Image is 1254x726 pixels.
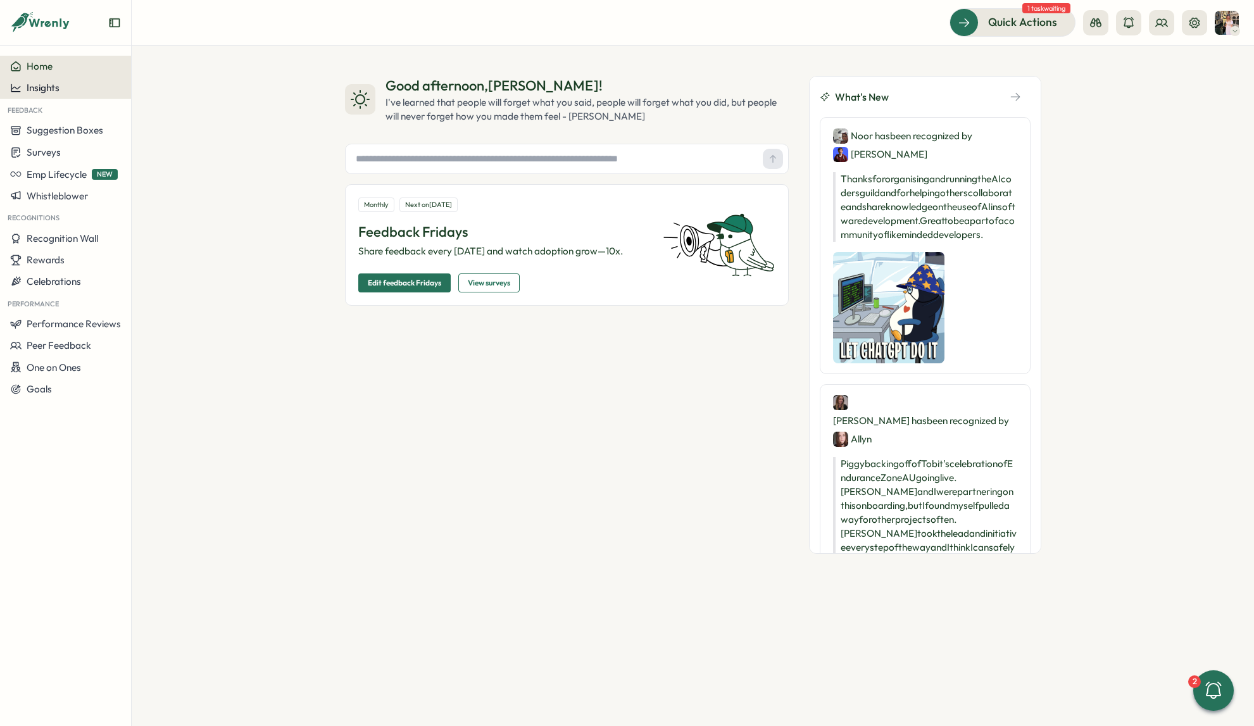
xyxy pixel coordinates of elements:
[27,361,81,373] span: One on Ones
[27,146,61,158] span: Surveys
[108,16,121,29] button: Expand sidebar
[27,232,98,244] span: Recognition Wall
[833,252,944,363] img: Recognition Image
[386,96,789,123] div: I've learned that people will forget what you said, people will forget what you did, but people w...
[386,76,789,96] div: Good afternoon , [PERSON_NAME] !
[988,14,1057,30] span: Quick Actions
[27,168,87,180] span: Emp Lifecycle
[833,146,927,162] div: [PERSON_NAME]
[1215,11,1239,35] img: Hannah Saunders
[833,431,872,447] div: Allyn
[27,190,88,202] span: Whistleblower
[358,244,648,258] p: Share feedback every [DATE] and watch adoption grow—10x.
[27,383,52,395] span: Goals
[833,172,1017,242] p: Thanks for organising and running the AI coders guild and for helping others collaborate and shar...
[399,197,458,212] div: Next on [DATE]
[833,147,848,162] img: Henry Dennis
[27,275,81,287] span: Celebrations
[27,339,91,351] span: Peer Feedback
[368,274,441,292] span: Edit feedback Fridays
[835,89,889,105] span: What's New
[468,274,510,292] span: View surveys
[358,222,648,242] p: Feedback Fridays
[1188,675,1201,688] div: 2
[92,169,118,180] span: NEW
[458,273,520,292] button: View surveys
[833,432,848,447] img: Allyn Neal
[27,124,103,136] span: Suggestion Boxes
[833,395,1017,447] div: [PERSON_NAME] has been recognized by
[27,60,53,72] span: Home
[833,457,1017,582] p: Piggybacking off of Tobit's celebration of Endurance Zone AU going live. [PERSON_NAME] and I were...
[1193,670,1234,711] button: 2
[1022,3,1070,13] span: 1 task waiting
[833,128,848,144] img: Noor ul ain
[833,128,1017,162] div: Noor has been recognized by
[950,8,1075,36] button: Quick Actions
[27,82,60,94] span: Insights
[358,197,394,212] div: Monthly
[833,395,848,410] img: Aimee Weston
[27,254,65,266] span: Rewards
[27,318,121,330] span: Performance Reviews
[358,273,451,292] button: Edit feedback Fridays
